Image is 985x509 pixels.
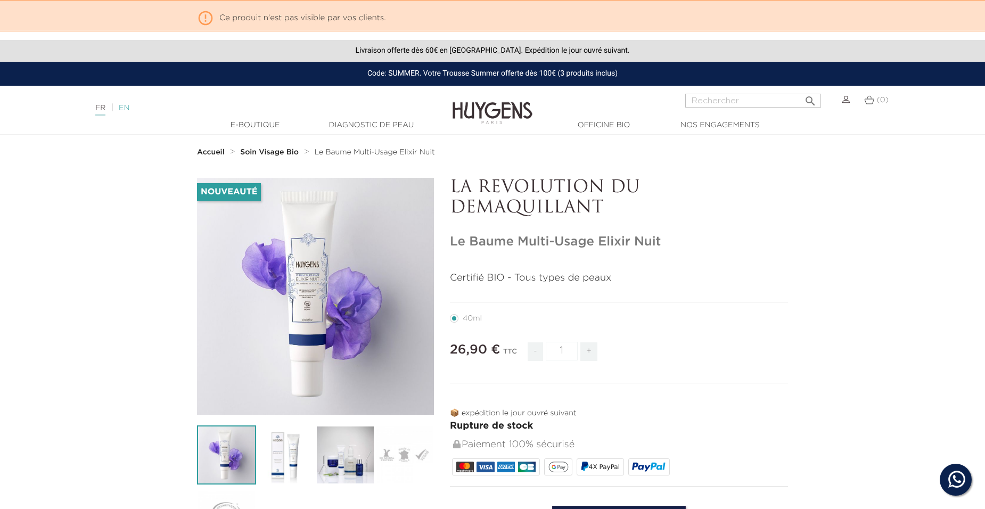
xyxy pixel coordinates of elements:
strong: Soin Visage Bio [240,149,299,156]
h1: Le Baume Multi-Usage Elixir Nuit [450,234,788,250]
span: 4X PayPal [589,463,620,471]
img: Paiement 100% sécurisé [453,440,461,448]
span: Rupture de stock [450,421,533,431]
img: CB_NATIONALE [518,462,536,472]
p: Ce produit n'est pas visible par vos clients. [197,7,788,24]
input: Quantité [546,342,578,360]
button:  [801,91,820,105]
strong: Accueil [197,149,225,156]
a: Le Baume Multi-Usage Elixir Nuit [315,148,435,157]
a: Accueil [197,148,227,157]
img: AMEX [497,462,515,472]
img: VISA [477,462,494,472]
img: Huygens [453,85,532,126]
img: google_pay [548,462,569,472]
img: MASTERCARD [456,462,474,472]
a: Nos engagements [667,120,773,131]
p: LA REVOLUTION DU DEMAQUILLANT [450,178,788,219]
span: Le Baume Multi-Usage Elixir Nuit [315,149,435,156]
a: E-Boutique [202,120,308,131]
p: 📦 expédition le jour ouvré suivant [450,408,788,419]
span: (0) [877,96,889,104]
label: 40ml [450,314,495,323]
div: Paiement 100% sécurisé [452,433,788,456]
a: FR [95,104,105,116]
li: Nouveauté [197,183,261,201]
div: TTC [503,340,517,369]
p: Certifié BIO - Tous types de peaux [450,271,788,285]
a: EN [119,104,129,112]
i:  [804,92,817,104]
a: Diagnostic de peau [318,120,424,131]
input: Rechercher [685,94,821,108]
div: | [90,102,403,114]
span: + [580,342,597,361]
a: Officine Bio [551,120,657,131]
span: - [528,342,543,361]
i:  [197,7,214,24]
span: 26,90 € [450,343,500,356]
a: Soin Visage Bio [240,148,301,157]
